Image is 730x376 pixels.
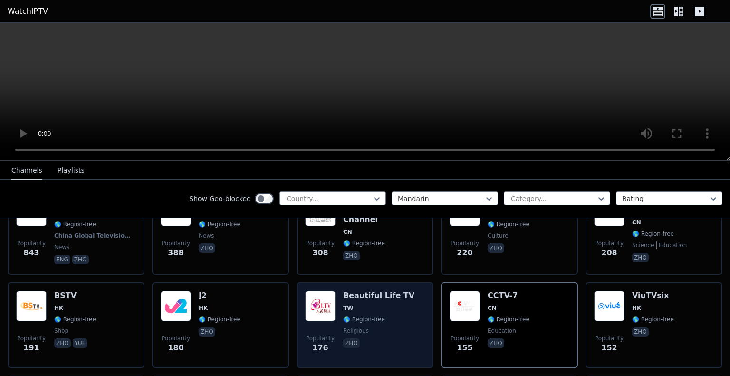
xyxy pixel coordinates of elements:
[199,327,215,337] p: zho
[488,291,529,300] h6: CCTV-7
[595,335,624,342] span: Popularity
[601,247,617,259] span: 208
[488,232,509,240] span: culture
[488,243,504,253] p: zho
[343,338,360,348] p: zho
[451,240,479,247] span: Popularity
[8,6,48,17] a: WatchIPTV
[54,232,134,240] span: China Global Television Network
[450,291,480,321] img: CCTV-7
[23,247,39,259] span: 843
[54,304,63,312] span: HK
[199,221,240,228] span: 🌎 Region-free
[488,338,504,348] p: zho
[54,221,96,228] span: 🌎 Region-free
[343,316,385,323] span: 🌎 Region-free
[632,327,649,337] p: zho
[54,338,71,348] p: zho
[595,240,624,247] span: Popularity
[457,247,472,259] span: 220
[199,316,240,323] span: 🌎 Region-free
[632,241,654,249] span: science
[343,240,385,247] span: 🌎 Region-free
[488,316,529,323] span: 🌎 Region-free
[343,304,353,312] span: TW
[162,335,190,342] span: Popularity
[594,291,624,321] img: ViuTVsix
[54,316,96,323] span: 🌎 Region-free
[199,243,215,253] p: zho
[17,240,46,247] span: Popularity
[312,247,328,259] span: 308
[73,338,88,348] p: yue
[58,162,85,180] button: Playlists
[199,291,240,300] h6: J2
[306,240,335,247] span: Popularity
[343,327,369,335] span: religious
[189,194,251,203] label: Show Geo-blocked
[305,291,336,321] img: Beautiful Life TV
[488,327,516,335] span: education
[54,327,68,335] span: shop
[54,255,70,264] p: eng
[632,253,649,262] p: zho
[343,251,360,260] p: zho
[17,335,46,342] span: Popularity
[632,219,641,226] span: CN
[168,342,183,354] span: 180
[162,240,190,247] span: Popularity
[199,232,214,240] span: news
[23,342,39,354] span: 191
[632,304,641,312] span: HK
[343,228,352,236] span: CN
[72,255,89,264] p: zho
[601,342,617,354] span: 152
[11,162,42,180] button: Channels
[451,335,479,342] span: Popularity
[632,291,674,300] h6: ViuTVsix
[343,291,414,300] h6: Beautiful Life TV
[488,221,529,228] span: 🌎 Region-free
[306,335,335,342] span: Popularity
[161,291,191,321] img: J2
[656,241,687,249] span: education
[488,304,497,312] span: CN
[54,243,69,251] span: news
[16,291,47,321] img: BSTV
[54,291,96,300] h6: BSTV
[312,342,328,354] span: 176
[168,247,183,259] span: 388
[199,304,208,312] span: HK
[632,316,674,323] span: 🌎 Region-free
[632,230,674,238] span: 🌎 Region-free
[457,342,472,354] span: 155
